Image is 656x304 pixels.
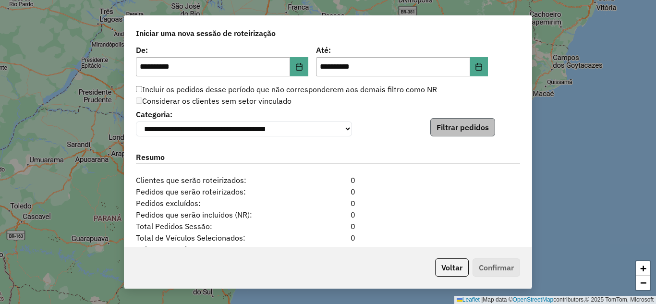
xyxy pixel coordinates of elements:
[295,197,361,209] div: 0
[295,174,361,186] div: 0
[295,220,361,232] div: 0
[295,186,361,197] div: 0
[136,86,142,92] input: Incluir os pedidos desse período que não corresponderem aos demais filtro como NR
[130,209,295,220] span: Pedidos que serão incluídos (NR):
[457,296,480,303] a: Leaflet
[136,84,437,95] label: Incluir os pedidos desse período que não corresponderem aos demais filtro como NR
[136,97,142,104] input: Considerar os clientes sem setor vinculado
[435,258,469,277] button: Voltar
[295,232,361,243] div: 0
[136,109,352,120] label: Categoria:
[636,276,650,290] a: Zoom out
[130,186,295,197] span: Pedidos que serão roteirizados:
[130,197,295,209] span: Pedidos excluídos:
[136,95,292,107] label: Considerar os clientes sem setor vinculado
[640,262,646,274] span: +
[636,261,650,276] a: Zoom in
[290,57,308,76] button: Choose Date
[130,243,295,255] span: Cubagem total:
[513,296,554,303] a: OpenStreetMap
[640,277,646,289] span: −
[295,243,361,255] div: 0,00
[136,27,276,39] span: Iniciar uma nova sessão de roteirização
[481,296,483,303] span: |
[136,44,308,56] label: De:
[316,44,488,56] label: Até:
[130,174,295,186] span: Clientes que serão roteirizados:
[470,57,488,76] button: Choose Date
[430,118,495,136] button: Filtrar pedidos
[130,220,295,232] span: Total Pedidos Sessão:
[136,151,520,164] label: Resumo
[295,209,361,220] div: 0
[454,296,656,304] div: Map data © contributors,© 2025 TomTom, Microsoft
[130,232,295,243] span: Total de Veículos Selecionados:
